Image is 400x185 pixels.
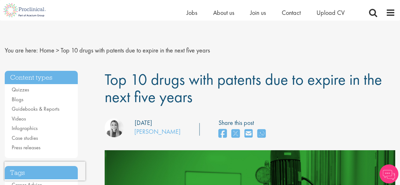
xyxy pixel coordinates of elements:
a: Join us [250,9,266,17]
span: > [56,46,59,54]
img: Chatbot [379,164,398,183]
a: Infographics [12,125,38,132]
a: Guidebooks & Reports [12,105,59,112]
img: Hannah Burke [105,118,124,137]
a: share on facebook [218,127,227,141]
a: [PERSON_NAME] [134,127,181,136]
a: share on email [244,127,253,141]
a: share on twitter [231,127,240,141]
h3: Content types [5,71,78,84]
span: Top 10 drugs with patents due to expire in the next five years [61,46,210,54]
a: Jobs [187,9,197,17]
a: Case studies [12,134,38,141]
a: Upload CV [317,9,345,17]
span: You are here: [5,46,38,54]
a: Blogs [12,96,23,103]
a: Contact [282,9,301,17]
span: Top 10 drugs with patents due to expire in the next five years [105,69,382,107]
label: Share this post [218,118,269,127]
a: Press releases [12,144,40,151]
div: [DATE] [135,118,152,127]
a: share on whats app [257,127,266,141]
a: About us [213,9,234,17]
a: Quizzes [12,86,29,93]
a: breadcrumb link [40,46,54,54]
iframe: reCAPTCHA [4,162,85,181]
a: Videos [12,115,26,122]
